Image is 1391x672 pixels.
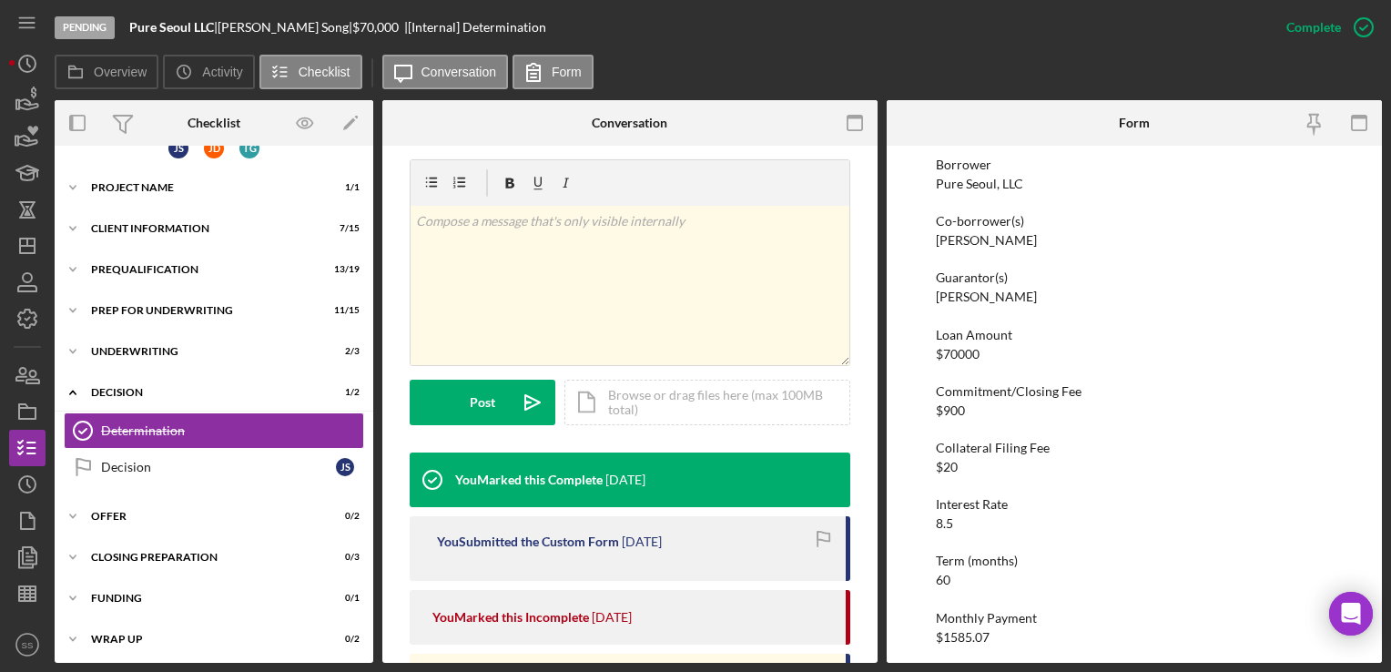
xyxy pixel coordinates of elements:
div: $900 [936,403,965,418]
label: Conversation [421,65,497,79]
label: Activity [202,65,242,79]
div: 7 / 15 [327,223,360,234]
div: T G [239,138,259,158]
div: Decision [91,387,314,398]
div: 13 / 19 [327,264,360,275]
div: Interest Rate [936,497,1332,512]
div: Funding [91,593,314,604]
div: Post [470,380,495,425]
div: 8.5 [936,516,953,531]
button: Form [513,55,594,89]
div: 1 / 2 [327,387,360,398]
label: Checklist [299,65,350,79]
div: | [129,20,218,35]
div: Prep for Underwriting [91,305,314,316]
div: Complete [1286,9,1341,46]
div: J S [336,458,354,476]
div: Pending [55,16,115,39]
div: [PERSON_NAME] [936,290,1037,304]
div: Guarantor(s) [936,270,1332,285]
div: J D [204,138,224,158]
label: Overview [94,65,147,79]
div: $1585.07 [936,630,990,645]
div: 11 / 15 [327,305,360,316]
button: Post [410,380,555,425]
div: Collateral Filing Fee [936,441,1332,455]
div: Underwriting [91,346,314,357]
time: 2025-09-02 23:23 [622,535,662,549]
div: [PERSON_NAME] [936,233,1037,248]
label: Form [552,65,582,79]
div: You Marked this Incomplete [432,610,589,625]
div: Decision [101,460,336,474]
div: Offer [91,511,314,522]
div: 2 / 3 [327,346,360,357]
div: Prequalification [91,264,314,275]
div: $70000 [936,347,980,361]
a: DecisionJS [64,449,364,485]
div: Open Intercom Messenger [1329,592,1373,636]
time: 2025-09-02 23:18 [592,610,632,625]
div: Closing Preparation [91,552,314,563]
div: | [Internal] Determination [404,20,546,35]
button: SS [9,626,46,663]
time: 2025-09-02 23:23 [605,473,645,487]
div: 1 / 1 [327,182,360,193]
div: $20 [936,460,958,474]
div: 0 / 2 [327,634,360,645]
button: Conversation [382,55,509,89]
div: Form [1119,116,1150,130]
div: Monthly Payment [936,611,1332,626]
div: You Submitted the Custom Form [437,535,619,549]
div: Client Information [91,223,314,234]
div: Co-borrower(s) [936,214,1332,229]
button: Checklist [259,55,362,89]
div: Conversation [592,116,667,130]
div: Loan Amount [936,328,1332,342]
div: Pure Seoul, LLC [936,177,1023,191]
div: J S [168,138,188,158]
div: 0 / 3 [327,552,360,563]
div: Determination [101,423,363,438]
b: Pure Seoul LLC [129,19,214,35]
button: Overview [55,55,158,89]
div: 0 / 1 [327,593,360,604]
div: Wrap Up [91,634,314,645]
div: Commitment/Closing Fee [936,384,1332,399]
div: 60 [936,573,950,587]
div: 0 / 2 [327,511,360,522]
div: Project Name [91,182,314,193]
button: Complete [1268,9,1382,46]
div: Term (months) [936,554,1332,568]
span: $70,000 [352,19,399,35]
a: Determination [64,412,364,449]
div: Borrower [936,158,1332,172]
text: SS [22,640,34,650]
div: You Marked this Complete [455,473,603,487]
button: Activity [163,55,254,89]
div: [PERSON_NAME] Song | [218,20,352,35]
div: Checklist [188,116,240,130]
